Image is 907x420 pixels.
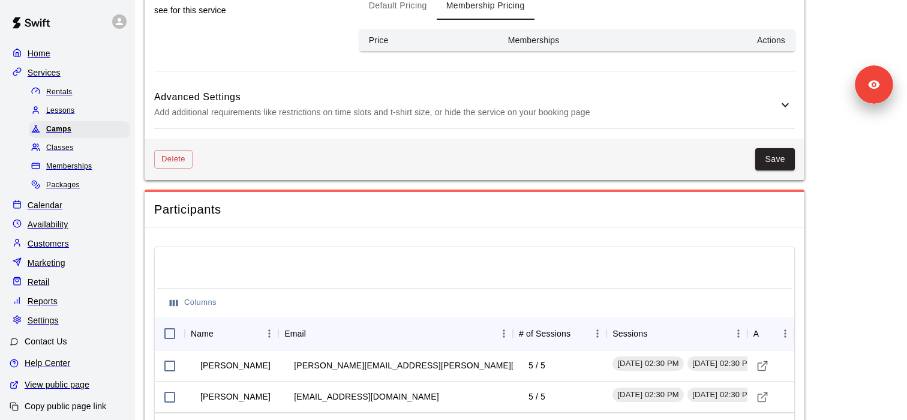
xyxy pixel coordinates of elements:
[588,325,606,343] button: Menu
[10,273,125,291] a: Retail
[214,325,230,342] button: Sort
[753,317,759,350] div: Actions
[612,389,683,401] span: [DATE] 02:30 PM
[10,254,125,272] a: Marketing
[154,105,778,120] p: Add additional requirements like restrictions on time slots and t-shirt size, or hide the service...
[29,121,130,138] div: Camps
[10,292,125,310] a: Reports
[46,179,80,191] span: Packages
[191,381,280,413] td: [PERSON_NAME]
[519,381,555,413] td: 5 / 5
[185,317,278,350] div: Name
[28,257,65,269] p: Marketing
[260,325,278,343] button: Menu
[28,218,68,230] p: Availability
[306,325,323,342] button: Sort
[612,317,647,350] div: Sessions
[29,158,135,176] a: Memberships
[747,317,794,350] div: Actions
[606,317,747,350] div: Sessions
[29,139,135,158] a: Classes
[359,29,498,52] th: Price
[46,124,71,136] span: Camps
[687,358,758,370] span: [DATE] 02:30 PM
[46,161,92,173] span: Memberships
[28,47,50,59] p: Home
[154,150,193,169] button: Delete
[284,317,306,350] div: Email
[46,105,75,117] span: Lessons
[570,325,587,342] button: Sort
[495,325,513,343] button: Menu
[25,379,89,391] p: View public page
[687,389,758,401] span: [DATE] 02:30 PM
[191,350,280,382] td: [PERSON_NAME]
[25,400,106,412] p: Copy public page link
[10,196,125,214] a: Calendar
[10,235,125,253] a: Customers
[755,148,795,170] button: Save
[519,317,570,350] div: # of Sessions
[10,311,125,329] a: Settings
[29,84,130,101] div: Rentals
[167,293,220,312] button: Select columns
[28,276,50,288] p: Retail
[191,317,214,350] div: Name
[10,64,125,82] a: Services
[10,44,125,62] a: Home
[154,89,778,105] h6: Advanced Settings
[46,142,73,154] span: Classes
[776,325,794,343] button: Menu
[29,140,130,157] div: Classes
[28,67,61,79] p: Services
[28,314,59,326] p: Settings
[28,238,69,250] p: Customers
[498,29,676,52] th: Memberships
[759,325,776,342] button: Sort
[676,29,795,52] th: Actions
[25,335,67,347] p: Contact Us
[154,81,795,128] div: Advanced SettingsAdd additional requirements like restrictions on time slots and t-shirt size, or...
[513,317,606,350] div: # of Sessions
[753,357,771,375] a: Visit customer profile
[10,215,125,233] a: Availability
[46,86,73,98] span: Rentals
[29,177,130,194] div: Packages
[29,121,135,139] a: Camps
[28,295,58,307] p: Reports
[612,358,683,370] span: [DATE] 02:30 PM
[29,83,135,101] a: Rentals
[29,103,130,119] div: Lessons
[284,350,589,382] td: [PERSON_NAME][EMAIL_ADDRESS][PERSON_NAME][DOMAIN_NAME]
[29,158,130,175] div: Memberships
[729,325,747,343] button: Menu
[29,176,135,195] a: Packages
[278,317,513,350] div: Email
[25,357,70,369] p: Help Center
[284,381,448,413] td: [EMAIL_ADDRESS][DOMAIN_NAME]
[647,325,664,342] button: Sort
[29,101,135,120] a: Lessons
[519,350,555,382] td: 5 / 5
[28,199,62,211] p: Calendar
[154,202,795,218] span: Participants
[753,388,771,406] a: Visit customer profile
